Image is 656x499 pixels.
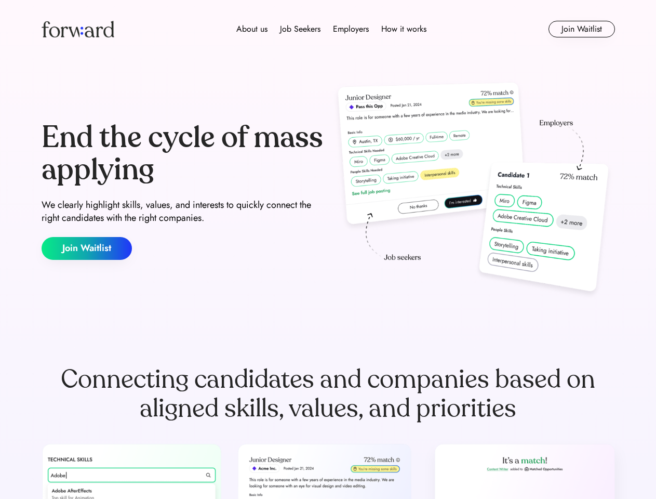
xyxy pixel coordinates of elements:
img: Forward logo [42,21,114,37]
div: How it works [381,23,426,35]
div: Connecting candidates and companies based on aligned skills, values, and priorities [42,365,615,423]
div: Employers [333,23,369,35]
div: End the cycle of mass applying [42,122,324,186]
img: hero-image.png [332,79,615,303]
div: About us [236,23,267,35]
div: We clearly highlight skills, values, and interests to quickly connect the right candidates with t... [42,199,324,225]
button: Join Waitlist [42,237,132,260]
div: Job Seekers [280,23,320,35]
button: Join Waitlist [548,21,615,37]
